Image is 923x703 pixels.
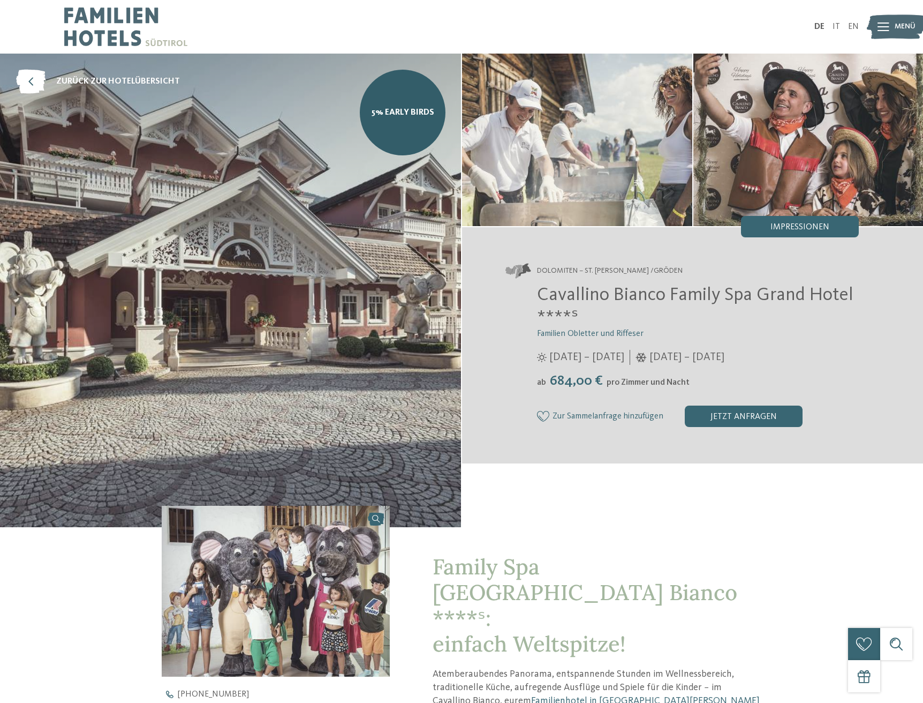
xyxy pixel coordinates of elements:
div: jetzt anfragen [685,406,803,427]
a: zurück zur Hotelübersicht [16,70,180,94]
span: Family Spa [GEOGRAPHIC_DATA] Bianco ****ˢ: einfach Weltspitze! [433,553,737,657]
span: [PHONE_NUMBER] [178,690,249,699]
span: pro Zimmer und Nacht [607,378,690,387]
span: 5% Early Birds [372,107,434,118]
img: Im Familienhotel in St. Ulrich in Gröden wunschlos glücklich [462,54,692,226]
img: Im Familienhotel in St. Ulrich in Gröden wunschlos glücklich [162,506,390,677]
a: EN [848,23,859,31]
span: [DATE] – [DATE] [549,350,624,365]
span: Impressionen [770,223,829,231]
span: Dolomiten – St. [PERSON_NAME] /Gröden [537,266,683,276]
span: Cavallino Bianco Family Spa Grand Hotel ****ˢ [537,286,853,327]
span: 684,00 € [547,374,606,388]
span: Zur Sammelanfrage hinzufügen [553,412,663,422]
span: Familien Obletter und Riffeser [537,330,644,338]
span: ab [537,378,546,387]
a: IT [833,23,840,31]
span: Menü [895,21,916,32]
i: Öffnungszeiten im Sommer [537,353,547,362]
a: 5% Early Birds [360,70,445,155]
i: Öffnungszeiten im Winter [635,353,647,362]
span: zurück zur Hotelübersicht [56,76,180,87]
span: [DATE] – [DATE] [649,350,724,365]
a: [PHONE_NUMBER] [162,690,408,699]
a: DE [814,23,824,31]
